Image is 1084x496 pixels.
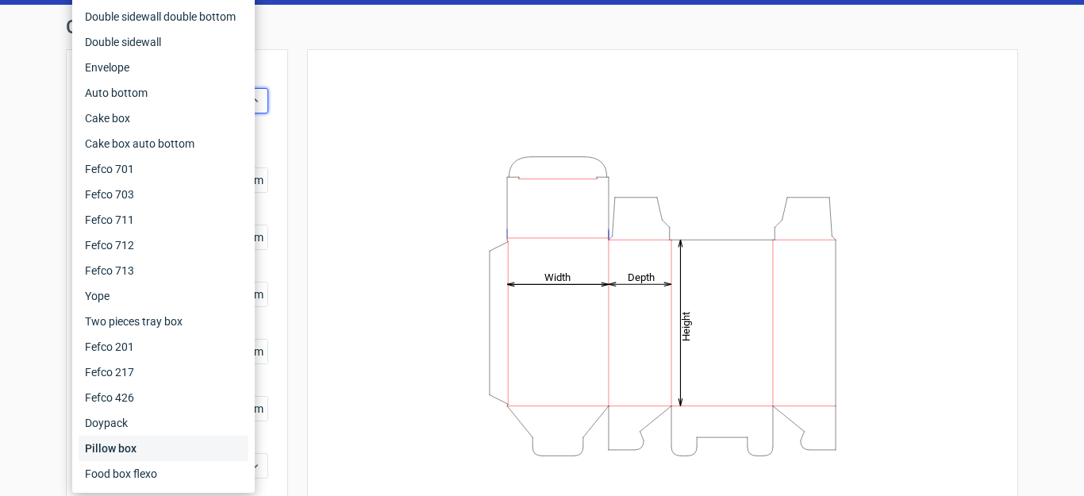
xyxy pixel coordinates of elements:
div: Yope [79,283,248,309]
div: Cake box [79,106,248,131]
div: Two pieces tray box [79,309,248,334]
h1: Generate new dieline [66,17,1018,37]
div: Fefco 701 [79,156,248,182]
div: Pillow box [79,436,248,461]
div: Fefco 217 [79,360,248,385]
div: Fefco 713 [79,258,248,283]
div: Fefco 201 [79,334,248,360]
tspan: Height [680,311,692,340]
div: Auto bottom [79,80,248,106]
div: Fefco 703 [79,182,248,207]
div: Double sidewall double bottom [79,4,248,29]
div: Cake box auto bottom [79,131,248,156]
tspan: Depth [628,271,655,283]
div: Doypack [79,410,248,436]
div: Fefco 426 [79,385,248,410]
tspan: Width [544,271,571,283]
div: Double sidewall [79,29,248,55]
div: Fefco 712 [79,233,248,258]
div: Envelope [79,55,248,80]
div: Food box flexo [79,461,248,486]
div: Fefco 711 [79,207,248,233]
